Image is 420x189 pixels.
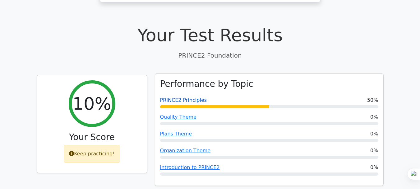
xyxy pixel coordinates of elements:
[160,114,196,120] a: Quality Theme
[370,164,378,171] span: 0%
[370,113,378,121] span: 0%
[160,131,192,137] a: Plans Theme
[160,148,211,154] a: Organization Theme
[367,97,378,104] span: 50%
[64,145,120,163] div: Keep practicing!
[37,51,384,60] p: PRINCE2 Foundation
[160,97,207,103] a: PRINCE2 Principles
[72,93,111,114] h2: 10%
[42,132,142,143] h3: Your Score
[160,79,253,89] h3: Performance by Topic
[370,147,378,154] span: 0%
[37,25,384,45] h1: Your Test Results
[370,130,378,138] span: 0%
[160,164,220,170] a: Introduction to PRINCE2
